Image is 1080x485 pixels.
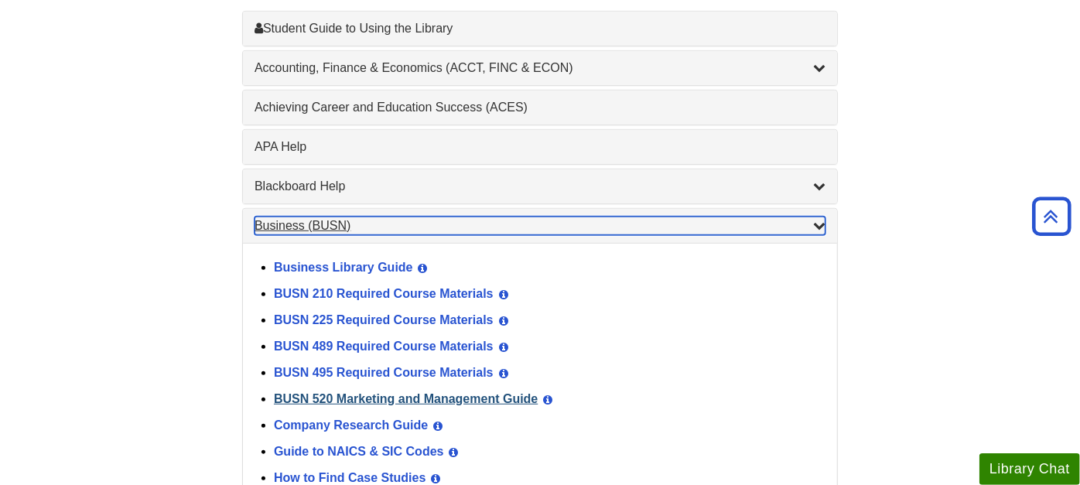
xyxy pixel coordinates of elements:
a: APA Help [255,138,825,156]
a: Blackboard Help [255,177,825,196]
a: Achieving Career and Education Success (ACES) [255,98,825,117]
a: BUSN 489 Required Course Materials [274,340,494,353]
a: BUSN 210 Required Course Materials [274,287,494,300]
a: How to Find Case Studies [274,471,426,484]
a: BUSN 225 Required Course Materials [274,313,494,326]
a: Guide to NAICS & SIC Codes [274,445,444,458]
a: Student Guide to Using the Library [255,19,825,38]
a: BUSN 495 Required Course Materials [274,366,494,379]
a: Business (BUSN) [255,217,825,235]
a: Business Library Guide [274,261,413,274]
a: BUSN 520 Marketing and Management Guide [274,392,538,405]
a: Accounting, Finance & Economics (ACCT, FINC & ECON) [255,59,825,77]
a: Company Research Guide [274,418,428,432]
button: Library Chat [979,453,1080,485]
a: Back to Top [1027,206,1076,227]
